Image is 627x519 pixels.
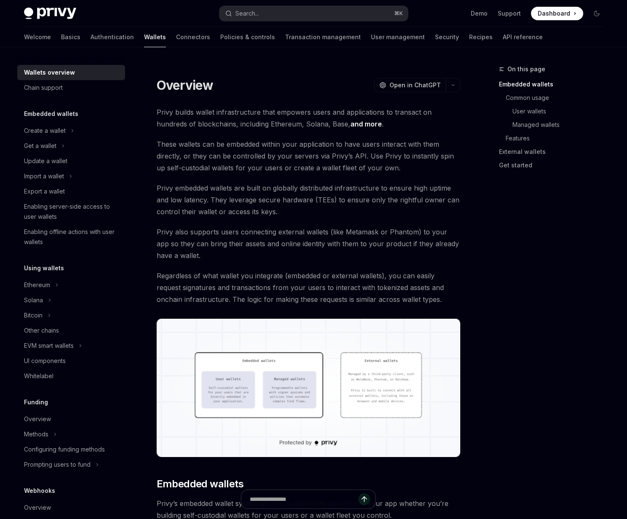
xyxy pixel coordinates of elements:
[17,411,125,427] a: Overview
[24,280,50,290] div: Ethereum
[157,226,460,261] span: Privy also supports users connecting external wallets (like Metamask or Phantom) to your app so t...
[17,323,125,338] a: Other chains
[17,123,125,138] button: Create a wallet
[24,503,51,513] div: Overview
[24,397,48,407] h5: Funding
[24,27,51,47] a: Welcome
[24,141,56,151] div: Get a wallet
[507,64,545,74] span: On this page
[24,156,67,166] div: Update a wallet
[157,270,460,305] span: Regardless of what wallet you integrate (embedded or external wallets), you can easily request si...
[435,27,459,47] a: Security
[144,27,166,47] a: Wallets
[61,27,80,47] a: Basics
[250,490,358,508] input: Ask a question...
[499,78,610,91] a: Embedded wallets
[24,341,74,351] div: EVM smart wallets
[24,126,66,136] div: Create a wallet
[498,9,521,18] a: Support
[24,227,120,247] div: Enabling offline actions with user wallets
[394,10,403,17] span: ⌘ K
[24,8,76,19] img: dark logo
[157,138,460,174] span: These wallets can be embedded within your application to have users interact with them directly, ...
[24,202,120,222] div: Enabling server-side access to user wallets
[390,81,441,89] span: Open in ChatGPT
[538,9,570,18] span: Dashboard
[17,169,125,184] button: Import a wallet
[17,442,125,457] a: Configuring funding methods
[499,91,610,105] a: Common usage
[358,493,370,505] button: Send message
[24,310,43,320] div: Bitcoin
[24,444,105,454] div: Configuring funding methods
[17,368,125,384] a: Whitelabel
[499,105,610,118] a: User wallets
[24,186,65,196] div: Export a wallet
[471,9,488,18] a: Demo
[24,371,53,381] div: Whitelabel
[24,414,51,424] div: Overview
[371,27,425,47] a: User management
[157,182,460,218] span: Privy embedded wallets are built on globally distributed infrastructure to ensure high uptime and...
[499,159,610,172] a: Get started
[17,80,125,95] a: Chain support
[590,7,603,20] button: Toggle dark mode
[24,263,64,273] h5: Using wallets
[17,353,125,368] a: UI components
[219,6,408,21] button: Search...⌘K
[220,27,275,47] a: Policies & controls
[157,78,213,93] h1: Overview
[499,145,610,159] a: External wallets
[17,293,125,308] button: Solana
[24,356,66,366] div: UI components
[24,83,63,93] div: Chain support
[17,500,125,515] a: Overview
[24,67,75,78] div: Wallets overview
[24,460,91,470] div: Prompting users to fund
[17,184,125,199] a: Export a wallet
[17,308,125,323] button: Bitcoin
[469,27,493,47] a: Recipes
[24,429,48,439] div: Methods
[235,8,259,19] div: Search...
[17,427,125,442] button: Methods
[17,277,125,293] button: Ethereum
[350,120,382,129] a: and more
[91,27,134,47] a: Authentication
[17,457,125,472] button: Prompting users to fund
[157,477,243,491] span: Embedded wallets
[374,78,446,92] button: Open in ChatGPT
[24,325,59,336] div: Other chains
[531,7,583,20] a: Dashboard
[503,27,543,47] a: API reference
[17,338,125,353] button: EVM smart wallets
[24,486,55,496] h5: Webhooks
[24,171,64,181] div: Import a wallet
[17,224,125,250] a: Enabling offline actions with user wallets
[17,138,125,153] button: Get a wallet
[499,132,610,145] a: Features
[24,109,78,119] h5: Embedded wallets
[17,199,125,224] a: Enabling server-side access to user wallets
[157,319,460,457] img: images/walletoverview.png
[17,153,125,169] a: Update a wallet
[285,27,361,47] a: Transaction management
[157,106,460,130] span: Privy builds wallet infrastructure that empowers users and applications to transact on hundreds o...
[176,27,210,47] a: Connectors
[24,295,43,305] div: Solana
[17,65,125,80] a: Wallets overview
[499,118,610,132] a: Managed wallets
